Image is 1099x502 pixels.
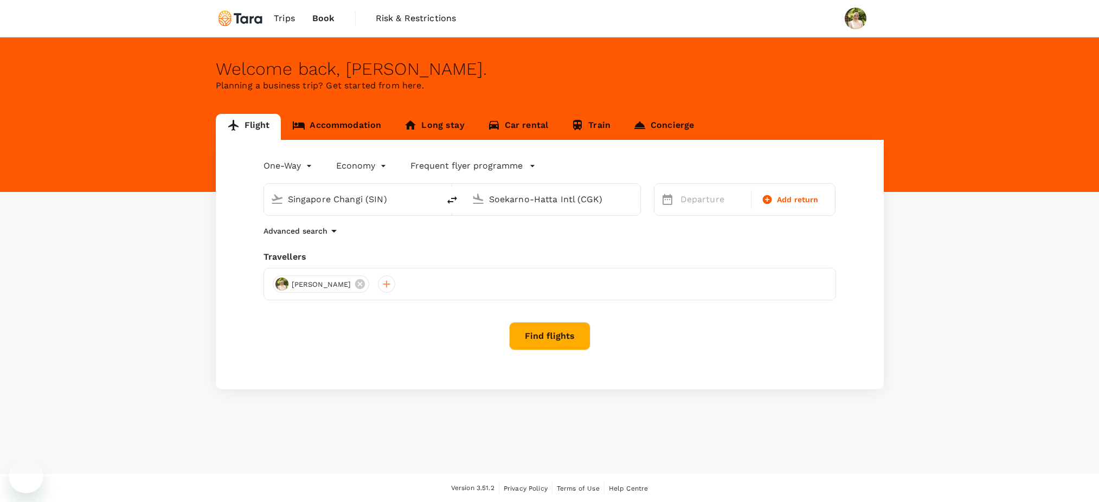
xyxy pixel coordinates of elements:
[274,12,295,25] span: Trips
[263,224,340,237] button: Advanced search
[336,157,389,175] div: Economy
[504,485,548,492] span: Privacy Policy
[216,114,281,140] a: Flight
[777,194,819,205] span: Add return
[263,226,327,236] p: Advanced search
[376,12,457,25] span: Risk & Restrictions
[410,159,536,172] button: Frequent flyer programme
[216,79,884,92] p: Planning a business trip? Get started from here.
[285,279,358,290] span: [PERSON_NAME]
[9,459,43,493] iframe: Button to launch messaging window
[560,114,622,140] a: Train
[216,7,266,30] img: Tara Climate Ltd
[680,193,744,206] p: Departure
[557,485,600,492] span: Terms of Use
[312,12,335,25] span: Book
[281,114,393,140] a: Accommodation
[609,482,648,494] a: Help Centre
[609,485,648,492] span: Help Centre
[275,278,288,291] img: avatar-67c7eb3f88272.jpeg
[273,275,370,293] div: [PERSON_NAME]
[622,114,705,140] a: Concierge
[439,187,465,213] button: delete
[504,482,548,494] a: Privacy Policy
[410,159,523,172] p: Frequent flyer programme
[509,322,590,350] button: Find flights
[432,198,434,200] button: Open
[557,482,600,494] a: Terms of Use
[451,483,494,494] span: Version 3.51.2
[489,191,618,208] input: Going to
[216,59,884,79] div: Welcome back , [PERSON_NAME] .
[476,114,560,140] a: Car rental
[393,114,475,140] a: Long stay
[845,8,866,29] img: Sri Ajeng Larasati
[263,157,314,175] div: One-Way
[288,191,416,208] input: Depart from
[633,198,635,200] button: Open
[263,250,836,263] div: Travellers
